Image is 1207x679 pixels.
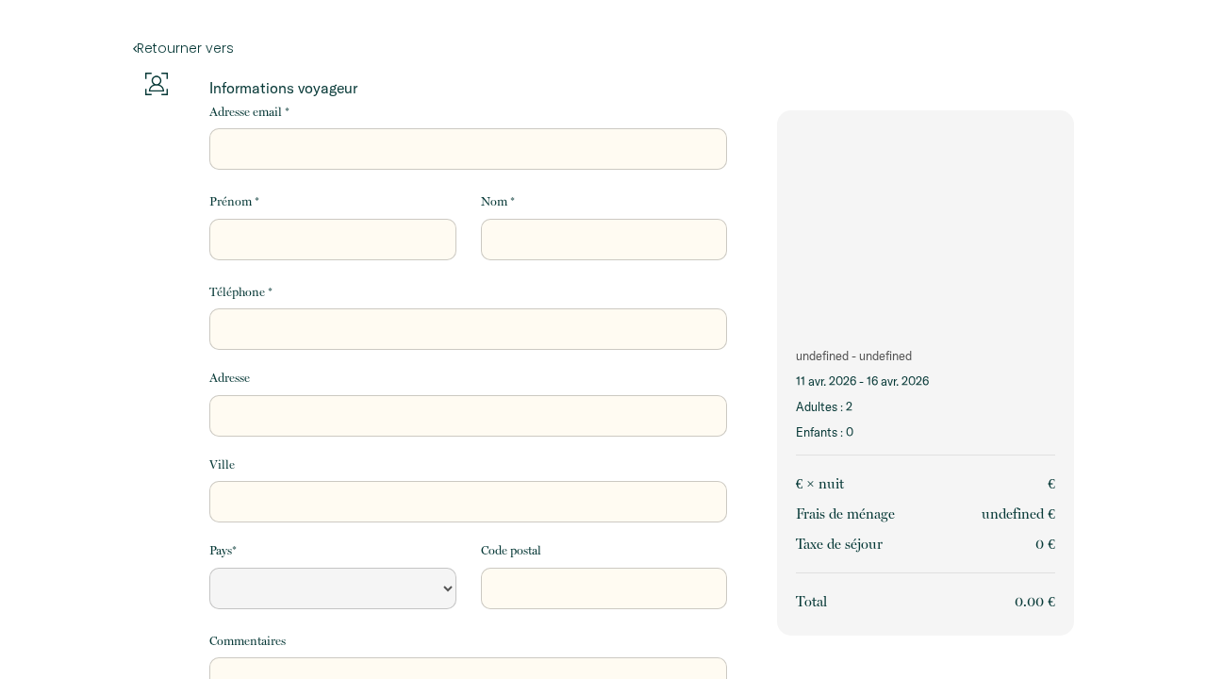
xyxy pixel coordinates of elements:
p: Adultes : 2 [796,398,1055,416]
label: Code postal [481,541,541,560]
p: Taxe de séjour [796,533,883,555]
img: rental-image [777,110,1074,333]
label: Téléphone * [209,283,273,302]
p: 0 € [1035,533,1055,555]
p: Frais de ménage [796,503,895,525]
p: 11 avr. 2026 - 16 avr. 2026 [796,373,1055,390]
a: Retourner vers [133,38,1074,58]
p: € × nuit [796,472,844,495]
label: Adresse [209,369,250,388]
p: € [1048,472,1055,495]
label: Ville [209,455,235,474]
label: Adresse email * [209,103,289,122]
label: Prénom * [209,192,259,211]
img: guests-info [145,73,168,95]
p: undefined € [982,503,1055,525]
span: 0.00 € [1015,593,1055,610]
label: Pays [209,541,237,560]
p: Informations voyageur [209,78,727,97]
label: Nom * [481,192,515,211]
span: Total [796,593,827,610]
p: Enfants : 0 [796,423,1055,441]
select: Default select example [209,568,455,609]
label: Commentaires [209,632,286,651]
p: undefined - undefined [796,347,1055,365]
